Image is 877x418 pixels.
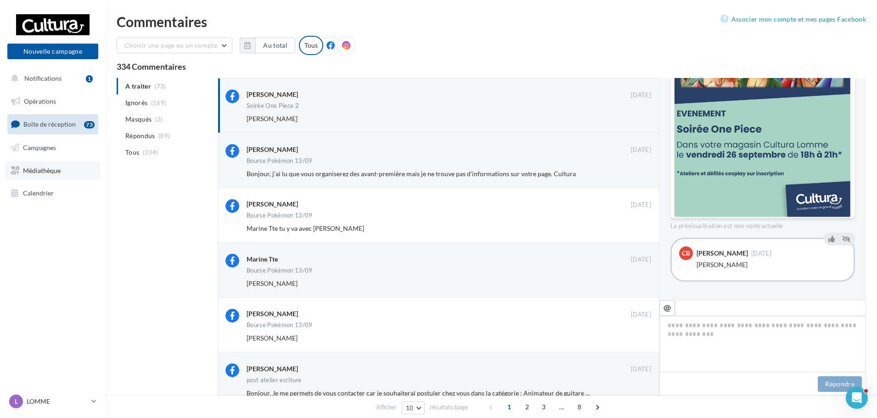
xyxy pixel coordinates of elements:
div: Tous [299,36,323,55]
button: Nouvelle campagne [7,44,98,59]
span: (89) [158,132,170,139]
div: Bourse Pokémon 13/09 [247,212,313,218]
span: [PERSON_NAME] [247,334,298,342]
div: 73 [84,121,95,128]
div: Soirée One Piece 2 [247,103,299,109]
div: Bourse Pokémon 13/09 [247,268,313,273]
span: [DATE] [631,256,651,264]
span: Médiathèque [23,166,61,174]
a: Campagnes [6,138,100,157]
span: Campagnes [23,144,56,151]
span: [PERSON_NAME] [247,279,298,287]
a: L LOMME [7,393,98,410]
span: 3 [536,400,551,414]
button: Au total [255,38,295,53]
span: Masqués [125,115,152,124]
span: [DATE] [631,91,651,100]
a: Associer mon compte et mes pages Facebook [720,14,866,25]
button: @ [659,300,675,316]
span: L [15,397,18,406]
div: 1 [86,75,93,83]
div: [PERSON_NAME] [247,200,298,209]
button: Répondre [818,376,862,392]
span: Tous [125,148,139,157]
div: post atelier ecriture [247,377,302,383]
span: [DATE] [631,365,651,373]
div: 334 Commentaires [117,62,866,71]
span: 10 [406,404,414,412]
span: [DATE] [751,251,771,256]
span: Calendrier [23,189,54,197]
span: ... [554,400,569,414]
span: (3) [155,116,163,123]
span: Notifications [24,74,62,82]
span: Répondus [125,131,155,140]
div: [PERSON_NAME] [247,145,298,154]
span: 1 [502,400,517,414]
span: CB [682,249,690,258]
div: La prévisualisation est non-contractuelle [670,218,855,230]
button: 10 [402,401,425,414]
span: 8 [572,400,587,414]
i: @ [663,303,671,312]
span: [DATE] [631,146,651,154]
div: [PERSON_NAME] [247,90,298,99]
span: Choisir une page ou un compte [124,41,217,49]
span: Bonjour, j'ai lu que vous organiserez des avant-première mais je ne trouve pas d'informations sur... [247,170,576,178]
span: (334) [143,149,158,156]
div: Marine Tte [247,255,278,264]
div: Commentaires [117,15,866,28]
div: Bourse Pokémon 13/09 [247,322,313,328]
span: Afficher [376,403,397,412]
div: [PERSON_NAME] [247,364,298,373]
span: [DATE] [631,201,651,209]
span: [DATE] [631,311,651,319]
button: Au total [240,38,295,53]
span: 2 [520,400,534,414]
div: [PERSON_NAME] [247,309,298,318]
div: [PERSON_NAME] [697,260,846,269]
p: LOMME [27,397,88,406]
span: Opérations [24,97,56,105]
div: Bourse Pokémon 13/09 [247,158,313,164]
span: [PERSON_NAME] [247,115,298,123]
iframe: Intercom live chat [846,387,868,409]
span: résultats/page [430,403,468,412]
a: Boîte de réception73 [6,114,100,134]
a: Opérations [6,92,100,111]
a: Médiathèque [6,161,100,180]
button: Notifications 1 [6,69,96,88]
div: [PERSON_NAME] [697,250,748,256]
span: Boîte de réception [23,120,76,128]
span: Marine Tte tu y va avec [PERSON_NAME] [247,224,364,232]
button: Choisir une page ou un compte [117,38,232,53]
span: Ignorés [125,98,147,107]
span: (169) [151,99,167,106]
a: Calendrier [6,184,100,203]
